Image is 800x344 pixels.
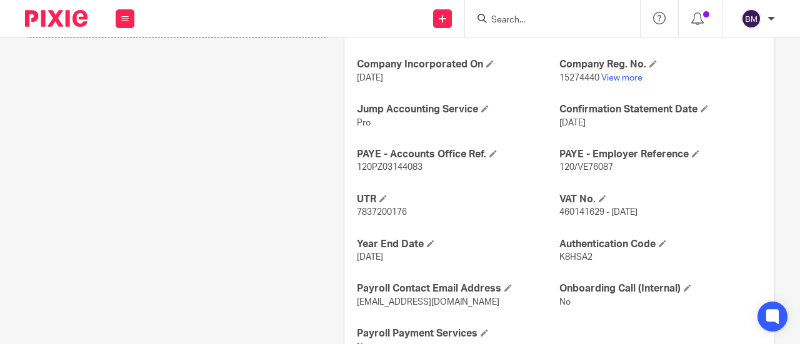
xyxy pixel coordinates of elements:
[559,193,762,206] h4: VAT No.
[357,282,559,295] h4: Payroll Contact Email Address
[357,193,559,206] h4: UTR
[559,208,637,217] span: 460141629 - [DATE]
[357,119,371,127] span: Pro
[559,163,613,172] span: 120/VE76087
[357,208,407,217] span: 7837200176
[559,119,586,127] span: [DATE]
[559,58,762,71] h4: Company Reg. No.
[357,103,559,116] h4: Jump Accounting Service
[741,9,761,29] img: svg%3E
[357,74,383,82] span: [DATE]
[25,10,87,27] img: Pixie
[357,238,559,251] h4: Year End Date
[559,298,571,307] span: No
[559,238,762,251] h4: Authentication Code
[559,103,762,116] h4: Confirmation Statement Date
[490,15,602,26] input: Search
[357,163,422,172] span: 120PZ03144083
[601,74,642,82] a: View more
[357,253,383,262] span: [DATE]
[559,74,599,82] span: 15274440
[357,58,559,71] h4: Company Incorporated On
[357,298,499,307] span: [EMAIL_ADDRESS][DOMAIN_NAME]
[559,148,762,161] h4: PAYE - Employer Reference
[559,253,592,262] span: K8HSA2
[357,327,559,340] h4: Payroll Payment Services
[357,148,559,161] h4: PAYE - Accounts Office Ref.
[559,282,762,295] h4: Onboarding Call (Internal)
